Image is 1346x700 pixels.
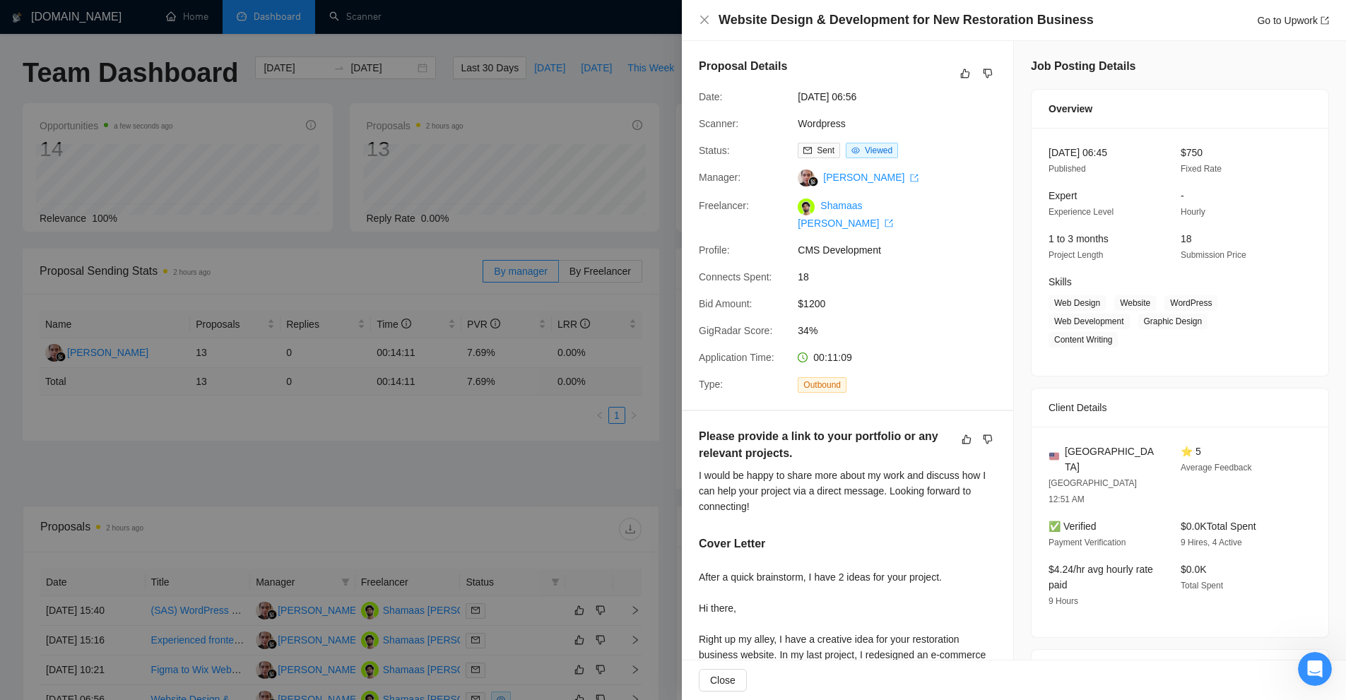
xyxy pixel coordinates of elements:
h5: Please provide a link to your portfolio or any relevant projects. [699,428,952,462]
span: - [1181,190,1184,201]
span: Project Length [1049,250,1103,260]
span: Average Feedback [1181,463,1252,473]
span: 18 [1181,233,1192,244]
span: Submission Price [1181,250,1246,260]
span: export [910,174,919,182]
button: dislike [979,65,996,82]
span: Freelancer: [699,200,749,211]
h5: Proposal Details [699,58,787,75]
span: eye [851,146,860,155]
span: Website [1114,295,1156,311]
button: like [957,65,974,82]
span: Bid Amount: [699,298,752,309]
iframe: Intercom live chat [1298,652,1332,686]
span: Web Design [1049,295,1106,311]
span: close [699,14,710,25]
span: like [960,68,970,79]
span: 9 Hours [1049,596,1078,606]
img: 🇺🇸 [1049,451,1059,461]
span: $0.0K Total Spent [1181,521,1256,532]
span: 34% [798,323,1010,338]
span: 9 Hires, 4 Active [1181,538,1242,547]
span: Type: [699,379,723,390]
span: Hourly [1181,207,1205,217]
span: Outbound [798,377,846,393]
span: 1 to 3 months [1049,233,1109,244]
span: Overview [1049,101,1092,117]
span: export [885,219,893,227]
span: $4.24/hr avg hourly rate paid [1049,564,1153,591]
span: WordPress [1164,295,1217,311]
div: Client Details [1049,388,1311,427]
button: Close [699,14,710,26]
span: [DATE] 06:56 [798,89,1010,105]
span: Content Writing [1049,332,1118,348]
span: dislike [983,434,993,445]
button: Close [699,669,747,692]
span: Fixed Rate [1181,164,1222,174]
span: dislike [983,68,993,79]
div: I would be happy to share more about my work and discuss how I can help your project via a direct... [699,468,996,514]
span: Published [1049,164,1086,174]
span: $1200 [798,296,1010,312]
a: Wordpress [798,118,845,129]
span: Application Time: [699,352,774,363]
span: [DATE] 06:45 [1049,147,1107,158]
span: CMS Development [798,242,1010,258]
img: gigradar-bm.png [808,177,818,186]
span: Profile: [699,244,730,256]
span: Total Spent [1181,581,1223,591]
span: Sent [817,146,834,155]
span: GigRadar Score: [699,325,772,336]
span: Payment Verification [1049,538,1126,547]
a: Go to Upworkexport [1257,15,1329,26]
span: Expert [1049,190,1077,201]
span: Manager: [699,172,740,183]
span: $0.0K [1181,564,1207,575]
span: export [1321,16,1329,25]
img: c1BYDiXz0YBDF6RDv1DQiM_rsYewv_bqg7a4QQCFZ7svDNvA02gXbJaDcRJRy2uV4G [798,198,815,215]
span: Viewed [865,146,892,155]
span: 00:11:09 [813,352,852,363]
span: mail [803,146,812,155]
span: ✅ Verified [1049,521,1097,532]
span: Connects Spent: [699,271,772,283]
h5: Job Posting Details [1031,58,1135,75]
span: [GEOGRAPHIC_DATA] [1065,444,1158,475]
span: ⭐ 5 [1181,446,1201,457]
button: like [958,431,975,448]
span: Status: [699,145,730,156]
span: Date: [699,91,722,102]
a: [PERSON_NAME] export [823,172,919,183]
span: Web Development [1049,314,1130,329]
a: Shamaas [PERSON_NAME] export [798,200,893,228]
span: Skills [1049,276,1072,287]
span: Graphic Design [1138,314,1208,329]
span: $750 [1181,147,1203,158]
h4: Website Design & Development for New Restoration Business [719,11,1094,29]
button: dislike [979,431,996,448]
span: Close [710,672,736,688]
span: 18 [798,269,1010,285]
span: Experience Level [1049,207,1114,217]
div: Job Description [1049,650,1311,688]
span: Scanner: [699,118,738,129]
span: like [962,434,972,445]
h5: Cover Letter [699,535,765,552]
span: clock-circle [798,352,808,362]
span: [GEOGRAPHIC_DATA] 12:51 AM [1049,478,1137,504]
